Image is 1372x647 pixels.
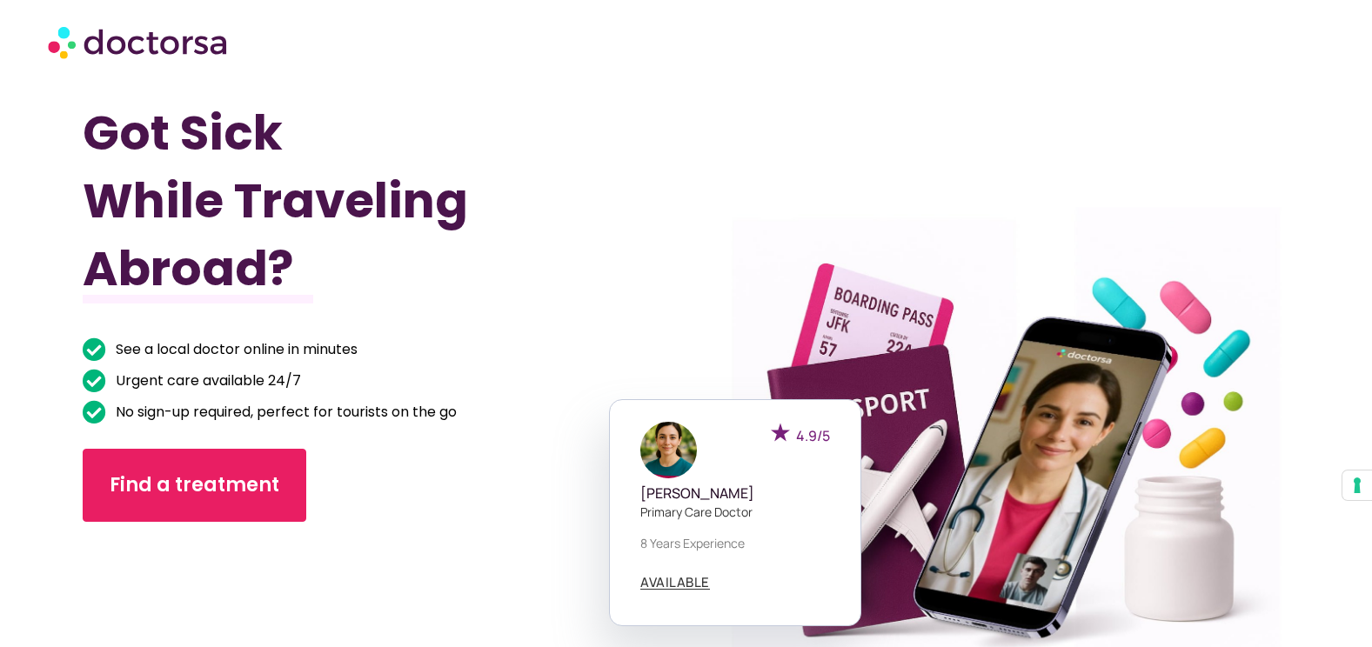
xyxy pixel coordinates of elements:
[640,503,830,521] p: Primary care doctor
[111,369,301,393] span: Urgent care available 24/7
[640,485,830,502] h5: [PERSON_NAME]
[640,576,710,589] span: AVAILABLE
[640,576,710,590] a: AVAILABLE
[83,449,306,522] a: Find a treatment
[111,400,457,424] span: No sign-up required, perfect for tourists on the go
[83,99,596,303] h1: Got Sick While Traveling Abroad?
[111,337,358,362] span: See a local doctor online in minutes
[640,534,830,552] p: 8 years experience
[1342,470,1372,500] button: Your consent preferences for tracking technologies
[110,471,279,499] span: Find a treatment
[796,426,830,445] span: 4.9/5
